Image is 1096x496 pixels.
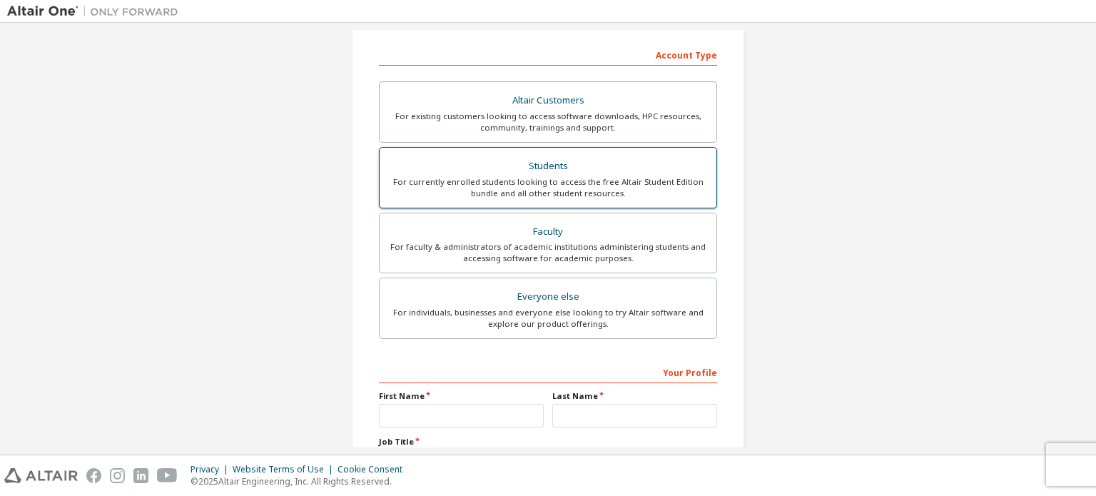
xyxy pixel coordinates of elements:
[388,241,708,264] div: For faculty & administrators of academic institutions administering students and accessing softwa...
[388,156,708,176] div: Students
[388,111,708,133] div: For existing customers looking to access software downloads, HPC resources, community, trainings ...
[338,464,411,475] div: Cookie Consent
[552,390,717,402] label: Last Name
[191,475,411,487] p: © 2025 Altair Engineering, Inc. All Rights Reserved.
[110,468,125,483] img: instagram.svg
[379,436,717,447] label: Job Title
[379,360,717,383] div: Your Profile
[388,307,708,330] div: For individuals, businesses and everyone else looking to try Altair software and explore our prod...
[157,468,178,483] img: youtube.svg
[388,287,708,307] div: Everyone else
[388,176,708,199] div: For currently enrolled students looking to access the free Altair Student Edition bundle and all ...
[7,4,186,19] img: Altair One
[388,91,708,111] div: Altair Customers
[379,43,717,66] div: Account Type
[233,464,338,475] div: Website Terms of Use
[379,390,544,402] label: First Name
[191,464,233,475] div: Privacy
[388,222,708,242] div: Faculty
[86,468,101,483] img: facebook.svg
[133,468,148,483] img: linkedin.svg
[4,468,78,483] img: altair_logo.svg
